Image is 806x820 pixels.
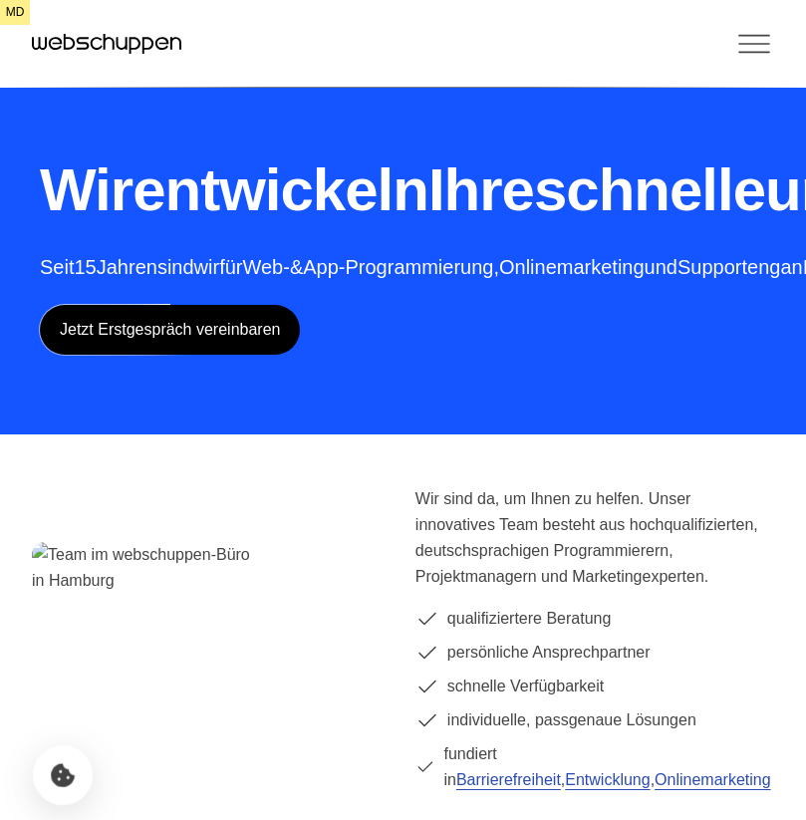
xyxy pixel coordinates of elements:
[456,771,561,788] a: Barrierefreiheit
[447,707,696,733] span: individuelle, passgenaue Lösungen
[133,156,428,223] span: entwickeln
[40,156,133,223] span: Wir
[565,771,650,788] a: Entwicklung
[74,256,96,278] span: 15
[677,256,747,278] span: Support
[303,256,499,278] span: App-Programmierung,
[534,156,765,223] span: schnelle
[655,771,771,788] a: Onlinemarketing
[403,24,775,64] button: Toggle Menu
[645,256,677,278] span: und
[219,256,242,278] span: für
[194,256,220,278] span: wir
[447,606,612,632] span: qualifiziertere Beratung
[40,305,300,355] a: Jetzt Erstgespräch vereinbaren
[780,256,802,278] span: an
[32,542,336,744] img: Team im webschuppen-Büro in Hamburg
[32,29,181,59] a: Hauptseite besuchen
[447,674,604,699] span: schnelle Verfügbarkeit
[157,256,194,278] span: sind
[499,256,645,278] span: Onlinemarketing
[6,3,25,23] span: md
[415,486,774,590] p: Wir sind da, um Ihnen zu helfen. Unser innovatives Team besteht aus hochqualifizierten, deutschsp...
[97,256,157,278] span: Jahren
[290,256,303,278] span: &
[428,156,534,223] span: Ihre
[447,640,651,666] span: persönliche Ansprechpartner
[33,745,93,805] button: Cookie-Einstellungen öffnen
[40,256,74,278] span: Seit
[443,741,774,793] span: fundiert in , ,
[242,256,289,278] span: Web-
[747,256,780,278] span: eng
